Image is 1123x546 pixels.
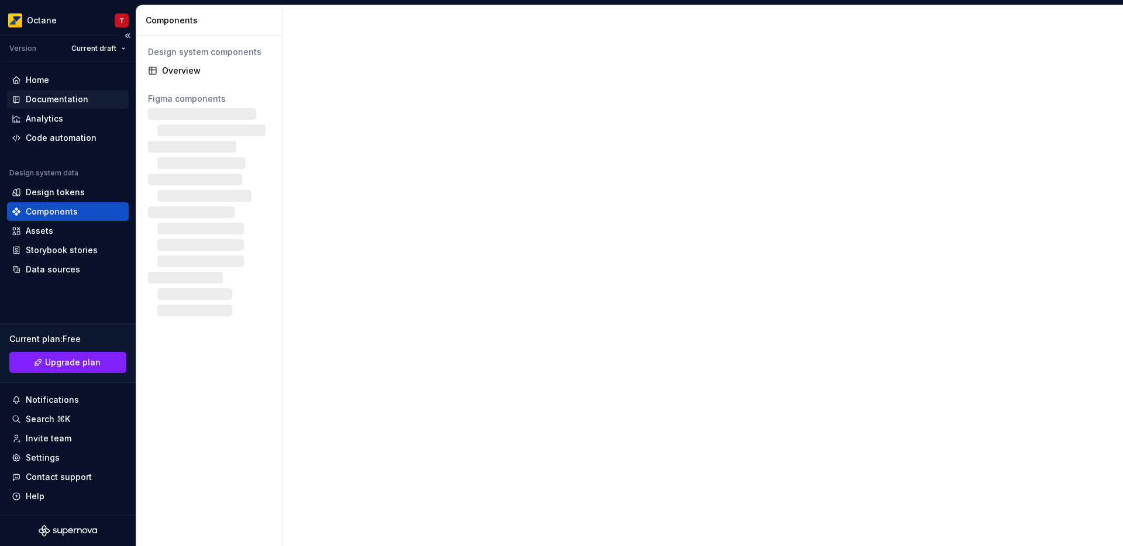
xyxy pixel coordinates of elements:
a: Storybook stories [7,241,129,260]
div: Octane [27,15,57,26]
a: Analytics [7,109,129,128]
div: Current plan : Free [9,333,126,345]
div: Version [9,44,36,53]
a: Invite team [7,429,129,448]
div: Storybook stories [26,244,98,256]
button: OctaneT [2,8,133,33]
div: Overview [162,65,270,77]
a: Settings [7,448,129,467]
a: Assets [7,222,129,240]
button: Search ⌘K [7,410,129,428]
div: Help [26,490,44,502]
div: Components [26,206,78,217]
div: Search ⌘K [26,413,70,425]
button: Collapse sidebar [119,27,136,44]
div: Analytics [26,113,63,125]
div: Design tokens [26,186,85,198]
a: Overview [143,61,275,80]
div: Data sources [26,264,80,275]
div: Components [146,15,277,26]
div: Design system data [9,168,78,178]
span: Current draft [71,44,116,53]
div: Home [26,74,49,86]
a: Components [7,202,129,221]
a: Documentation [7,90,129,109]
a: Upgrade plan [9,352,126,373]
div: Documentation [26,94,88,105]
a: Home [7,71,129,89]
div: Invite team [26,433,71,444]
div: Code automation [26,132,97,144]
a: Data sources [7,260,129,279]
svg: Supernova Logo [39,525,97,537]
div: Assets [26,225,53,237]
img: e8093afa-4b23-4413-bf51-00cde92dbd3f.png [8,13,22,27]
div: Design system components [148,46,270,58]
div: T [119,16,124,25]
div: Contact support [26,471,92,483]
div: Notifications [26,394,79,406]
span: Upgrade plan [45,357,101,368]
div: Figma components [148,93,270,105]
button: Current draft [66,40,131,57]
button: Notifications [7,391,129,409]
button: Help [7,487,129,506]
button: Contact support [7,468,129,486]
a: Code automation [7,129,129,147]
div: Settings [26,452,60,464]
a: Design tokens [7,183,129,202]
